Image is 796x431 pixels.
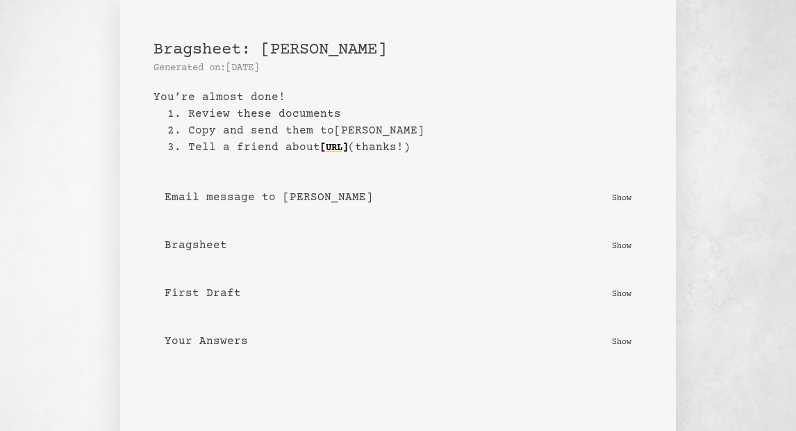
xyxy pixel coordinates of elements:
[320,137,348,159] a: [URL]
[612,190,631,204] p: Show
[165,285,241,302] b: First Draft
[165,189,373,206] b: Email message to [PERSON_NAME]
[154,322,642,361] button: Your Answers Show
[612,238,631,252] p: Show
[165,333,248,350] b: Your Answers
[154,274,642,314] button: First Draft Show
[154,89,642,106] b: You’re almost done!
[165,237,227,254] b: Bragsheet
[612,334,631,348] p: Show
[167,122,642,139] li: 2. Copy and send them to [PERSON_NAME]
[167,139,642,156] li: 3. Tell a friend about (thanks!)
[167,106,642,122] li: 1. Review these documents
[154,40,387,59] span: Bragsheet: [PERSON_NAME]
[612,286,631,300] p: Show
[154,61,642,75] p: Generated on: [DATE]
[154,178,642,218] button: Email message to [PERSON_NAME] Show
[154,226,642,266] button: Bragsheet Show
